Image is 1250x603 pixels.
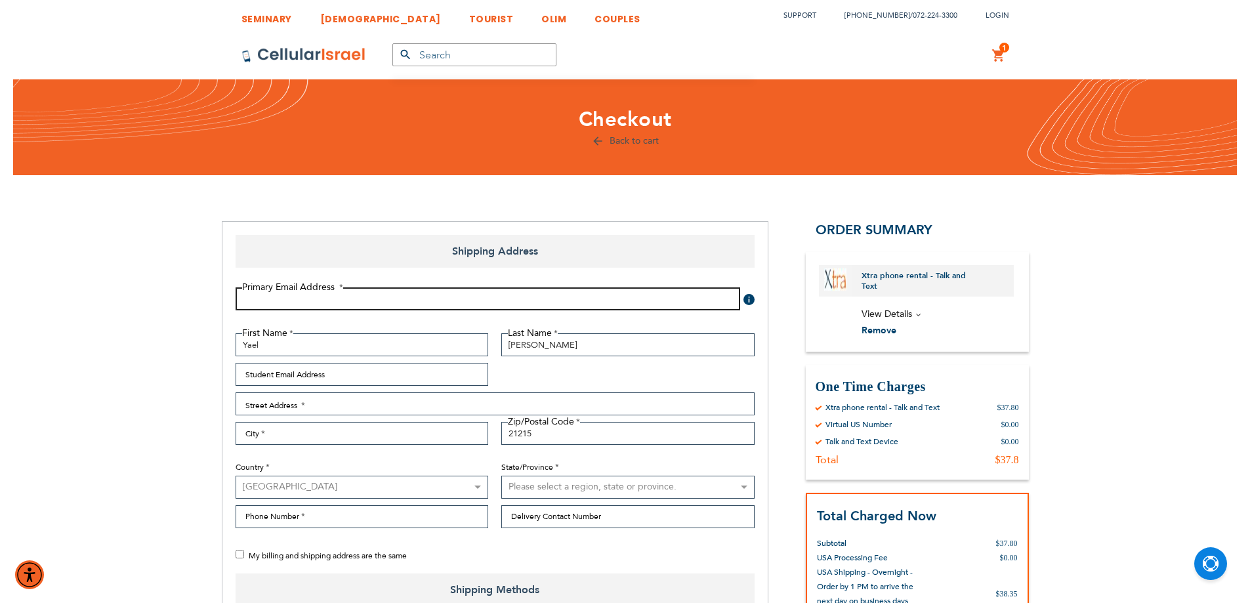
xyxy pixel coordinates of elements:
[996,539,1018,548] span: $37.80
[913,10,957,20] a: 072-224-3300
[236,235,755,268] span: Shipping Address
[817,507,936,525] strong: Total Charged Now
[594,3,640,28] a: COUPLES
[824,268,846,291] img: Xtra phone rental - Talk and Text
[825,402,940,413] div: Xtra phone rental - Talk and Text
[591,135,659,147] a: Back to cart
[249,551,407,561] span: My billing and shipping address are the same
[991,48,1006,64] a: 1
[831,6,957,25] li: /
[817,526,919,551] th: Subtotal
[986,10,1009,20] span: Login
[320,3,441,28] a: [DEMOGRAPHIC_DATA]
[15,560,44,589] div: Accessibility Menu
[816,453,839,467] div: Total
[844,10,910,20] a: [PHONE_NUMBER]
[1001,419,1019,430] div: $0.00
[862,270,993,291] a: Xtra phone rental - Talk and Text
[862,324,896,337] span: Remove
[862,308,912,320] span: View Details
[241,47,366,63] img: Cellular Israel Logo
[541,3,566,28] a: OLIM
[1001,436,1019,447] div: $0.00
[579,106,672,133] span: Checkout
[996,589,1018,598] span: $38.35
[816,378,1019,396] h3: One Time Charges
[1000,553,1018,562] span: $0.00
[816,221,932,239] span: Order Summary
[392,43,556,66] input: Search
[817,552,888,563] span: USA Processing Fee
[825,436,898,447] div: Talk and Text Device
[783,10,816,20] a: Support
[997,402,1019,413] div: $37.80
[995,453,1019,467] div: $37.8
[825,419,892,430] div: Virtual US Number
[1002,43,1007,53] span: 1
[469,3,514,28] a: TOURIST
[241,3,292,28] a: SEMINARY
